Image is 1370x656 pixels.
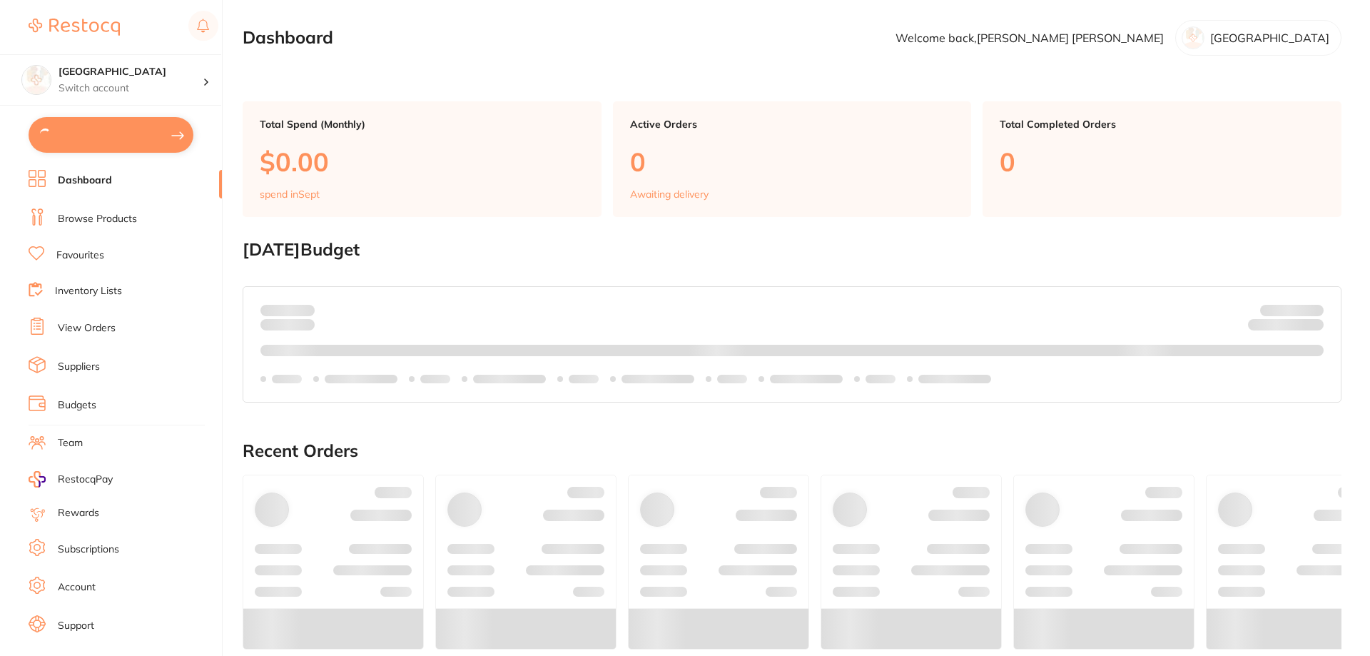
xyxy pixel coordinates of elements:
[1296,303,1324,316] strong: $NaN
[420,373,450,385] p: Labels
[55,284,122,298] a: Inventory Lists
[260,147,584,176] p: $0.00
[866,373,895,385] p: Labels
[58,506,99,520] a: Rewards
[22,66,51,94] img: Katoomba Dental Centre
[58,173,112,188] a: Dashboard
[260,188,320,200] p: spend in Sept
[29,19,120,36] img: Restocq Logo
[325,373,397,385] p: Labels extended
[983,101,1341,217] a: Total Completed Orders0
[1210,31,1329,44] p: [GEOGRAPHIC_DATA]
[630,147,955,176] p: 0
[243,240,1341,260] h2: [DATE] Budget
[58,360,100,374] a: Suppliers
[59,65,203,79] h4: Katoomba Dental Centre
[473,373,546,385] p: Labels extended
[613,101,972,217] a: Active Orders0Awaiting delivery
[569,373,599,385] p: Labels
[918,373,991,385] p: Labels extended
[243,28,333,48] h2: Dashboard
[58,580,96,595] a: Account
[272,373,302,385] p: Labels
[260,304,315,316] p: Spent:
[58,398,96,413] a: Budgets
[58,436,83,450] a: Team
[58,543,119,557] a: Subscriptions
[621,373,694,385] p: Labels extended
[895,31,1164,44] p: Welcome back, [PERSON_NAME] [PERSON_NAME]
[29,471,113,488] a: RestocqPay
[56,248,104,263] a: Favourites
[58,473,113,487] span: RestocqPay
[630,118,955,130] p: Active Orders
[260,316,315,333] p: month
[29,11,120,44] a: Restocq Logo
[770,373,843,385] p: Labels extended
[1260,304,1324,316] p: Budget:
[1299,321,1324,334] strong: $0.00
[58,619,94,633] a: Support
[29,471,46,488] img: RestocqPay
[58,321,116,335] a: View Orders
[290,303,315,316] strong: $0.00
[1248,316,1324,333] p: Remaining:
[243,441,1341,461] h2: Recent Orders
[1000,118,1324,130] p: Total Completed Orders
[58,212,137,226] a: Browse Products
[260,118,584,130] p: Total Spend (Monthly)
[59,81,203,96] p: Switch account
[1000,147,1324,176] p: 0
[630,188,709,200] p: Awaiting delivery
[717,373,747,385] p: Labels
[243,101,602,217] a: Total Spend (Monthly)$0.00spend inSept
